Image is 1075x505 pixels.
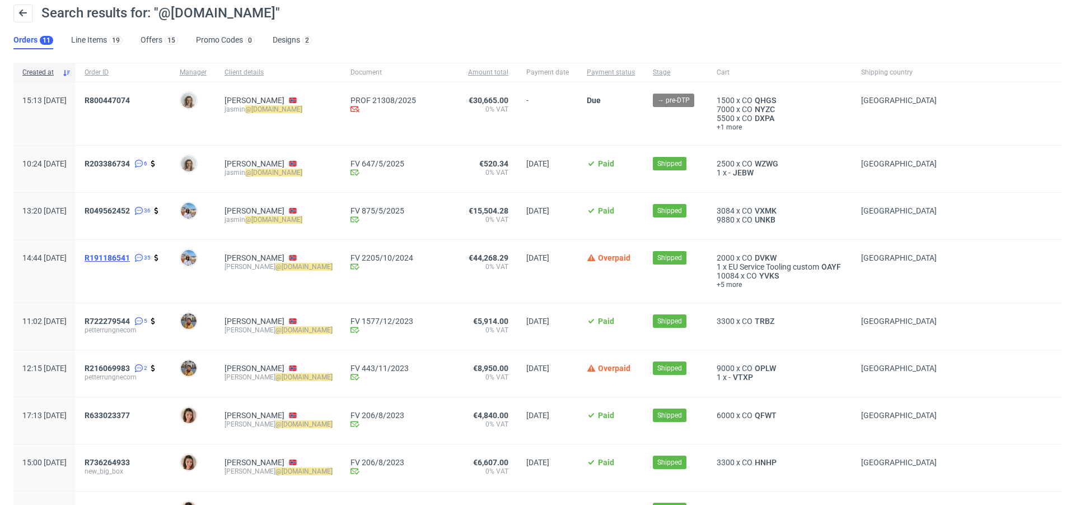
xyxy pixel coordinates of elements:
[468,373,508,382] span: 0% VAT
[717,68,843,77] span: Cart
[526,253,549,262] span: [DATE]
[273,31,312,49] a: Designs2
[742,206,752,215] span: CO
[717,114,735,123] span: 5500
[742,105,752,114] span: CO
[861,206,937,215] span: [GEOGRAPHIC_DATA]
[757,271,781,280] span: YVKS
[731,168,756,177] a: JEBW
[141,31,178,49] a: Offers15
[225,105,333,114] div: jasmin
[305,36,309,44] div: 2
[22,411,67,420] span: 17:13 [DATE]
[85,458,132,467] a: R736264933
[22,206,67,215] span: 13:20 [DATE]
[742,317,752,326] span: CO
[717,262,721,271] span: 1
[717,114,843,123] div: x
[717,458,843,467] div: x
[469,253,508,262] span: €44,268.29
[85,159,130,168] span: R203386734
[742,114,752,123] span: CO
[85,68,162,77] span: Order ID
[717,317,735,326] span: 3300
[717,123,843,132] a: +1 more
[728,373,731,382] span: -
[752,253,779,262] a: DVKW
[717,271,843,280] div: x
[717,364,843,373] div: x
[717,206,735,215] span: 3084
[717,373,843,382] div: x
[132,317,147,326] a: 5
[85,206,132,215] a: R049562452
[752,105,777,114] span: NYZC
[717,411,735,420] span: 6000
[225,253,284,262] a: [PERSON_NAME]
[717,253,843,262] div: x
[598,458,614,467] span: Paid
[181,250,197,266] img: Marta Kozłowska
[752,364,778,373] a: OPLW
[717,206,843,215] div: x
[196,31,255,49] a: Promo Codes0
[181,407,197,423] img: Marta Rajkowska
[181,313,197,329] img: Myszk Mateusz
[752,317,777,326] span: TRBZ
[526,206,549,215] span: [DATE]
[85,364,132,373] a: R216069983
[717,458,735,467] span: 3300
[275,467,333,475] mark: @[DOMAIN_NAME]
[85,326,162,335] span: petterrungnecom
[746,271,757,280] span: CO
[225,68,333,77] span: Client details
[71,31,123,49] a: Line Items19
[350,411,450,420] a: FV 206/8/2023
[526,411,549,420] span: [DATE]
[752,411,779,420] a: QFWT
[468,326,508,335] span: 0% VAT
[717,280,843,289] span: +5 more
[598,159,614,168] span: Paid
[350,68,450,77] span: Document
[657,253,682,263] span: Shipped
[85,411,130,420] span: R633023377
[861,458,937,467] span: [GEOGRAPHIC_DATA]
[468,168,508,177] span: 0% VAT
[587,68,635,77] span: Payment status
[85,206,130,215] span: R049562452
[717,96,843,105] div: x
[742,159,752,168] span: CO
[468,467,508,476] span: 0% VAT
[717,373,721,382] span: 1
[731,373,755,382] a: VTXP
[245,216,302,224] mark: @[DOMAIN_NAME]
[275,263,333,271] mark: @[DOMAIN_NAME]
[132,364,147,373] a: 2
[22,68,58,77] span: Created at
[657,206,682,216] span: Shipped
[717,364,735,373] span: 9000
[22,317,67,326] span: 11:02 [DATE]
[85,317,130,326] span: R722279544
[85,317,132,326] a: R722279544
[653,68,699,77] span: Stage
[657,363,682,373] span: Shipped
[85,458,130,467] span: R736264933
[181,360,197,376] img: Myszk Mateusz
[473,364,508,373] span: €8,950.00
[657,457,682,467] span: Shipped
[468,215,508,224] span: 0% VAT
[144,317,147,326] span: 5
[225,373,333,382] div: [PERSON_NAME]
[587,96,601,105] span: Due
[85,411,132,420] a: R633023377
[717,411,843,420] div: x
[598,364,630,373] span: Overpaid
[350,458,450,467] a: FV 206/8/2023
[752,159,780,168] span: WZWG
[350,206,450,215] a: FV 875/5/2025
